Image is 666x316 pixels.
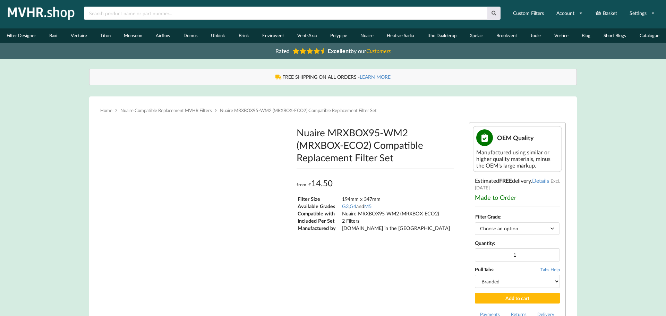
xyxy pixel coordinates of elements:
[342,225,450,231] td: [DOMAIN_NAME] in the [GEOGRAPHIC_DATA]
[354,28,380,43] a: Nuaire
[297,182,306,187] span: from
[43,28,64,43] a: Baxi
[297,203,341,210] td: Available Grades
[297,210,341,217] td: Compatible with
[342,196,450,202] td: 194mm x 347mm
[64,28,94,43] a: Vectaire
[475,248,560,262] input: Product quantity
[220,108,377,113] span: Nuaire MRXBOX95-WM2 (MRXBOX-ECO2) Compatible Replacement Filter Set
[420,28,463,43] a: Itho Daalderop
[342,217,450,224] td: 2 Filters
[350,203,356,209] a: G4
[475,266,495,272] b: Pull Tabs:
[328,48,351,54] b: Excellent
[552,7,587,19] a: Account
[100,108,112,113] a: Home
[475,194,560,201] div: Made to Order
[524,28,547,43] a: Joule
[499,177,512,184] b: FREE
[232,28,256,43] a: Brink
[308,182,311,187] span: £
[476,149,558,169] div: Manufactured using similar or higher quality materials, minus the OEM's large markup.
[342,203,349,209] a: G3
[297,196,341,202] td: Filter Size
[328,48,391,54] span: by our
[297,225,341,231] td: Manufactured by
[548,28,575,43] a: Vortice
[633,28,666,43] a: Catalogue
[271,45,395,57] a: Rated Excellentby ourCustomers
[177,28,204,43] a: Domus
[475,293,560,304] button: Add to cart
[297,217,341,224] td: Included Per Set
[364,203,372,209] a: M5
[94,28,117,43] a: Titon
[575,28,597,43] a: Blog
[120,108,212,113] a: Nuaire Compatible Replacement MVHR Filters
[275,48,290,54] span: Rated
[380,28,420,43] a: Heatrae Sadia
[342,203,450,210] td: , and
[256,28,291,43] a: Envirovent
[84,7,487,20] input: Search product name or part number...
[96,74,570,80] div: FREE SHIPPING ON ALL ORDERS -
[540,267,560,272] span: Tabs Help
[475,214,500,220] label: Filter Grade
[597,28,633,43] a: Short Blogs
[297,126,453,164] h1: Nuaire MRXBOX95-WM2 (MRXBOX-ECO2) Compatible Replacement Filter Set
[509,7,548,19] a: Custom Filters
[308,178,333,188] bdi: 14.50
[625,7,659,19] a: Settings
[323,28,353,43] a: Polypipe
[291,28,323,43] a: Vent-Axia
[532,177,549,184] a: Details
[463,28,490,43] a: Xpelair
[149,28,177,43] a: Airflow
[591,7,622,19] a: Basket
[360,74,391,80] a: LEARN MORE
[490,28,524,43] a: Brookvent
[366,48,391,54] i: Customers
[342,210,450,217] td: Nuaire MRXBOX95-WM2 (MRXBOX-ECO2)
[204,28,232,43] a: Ubbink
[5,5,78,22] img: mvhr.shop.png
[497,134,534,142] span: OEM Quality
[117,28,149,43] a: Monsoon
